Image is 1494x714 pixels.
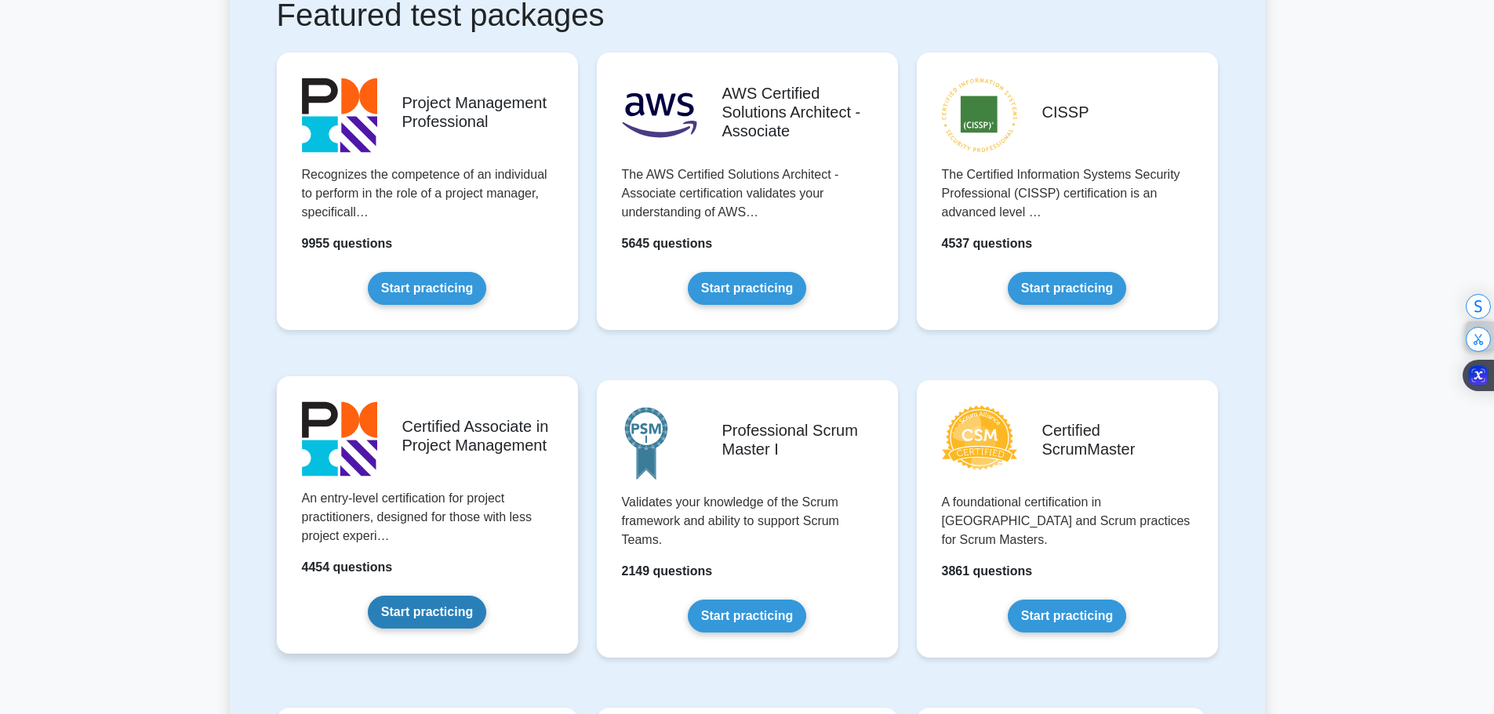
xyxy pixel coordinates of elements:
[688,272,806,305] a: Start practicing
[368,272,486,305] a: Start practicing
[1008,272,1126,305] a: Start practicing
[1008,600,1126,632] a: Start practicing
[368,596,486,629] a: Start practicing
[688,600,806,632] a: Start practicing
